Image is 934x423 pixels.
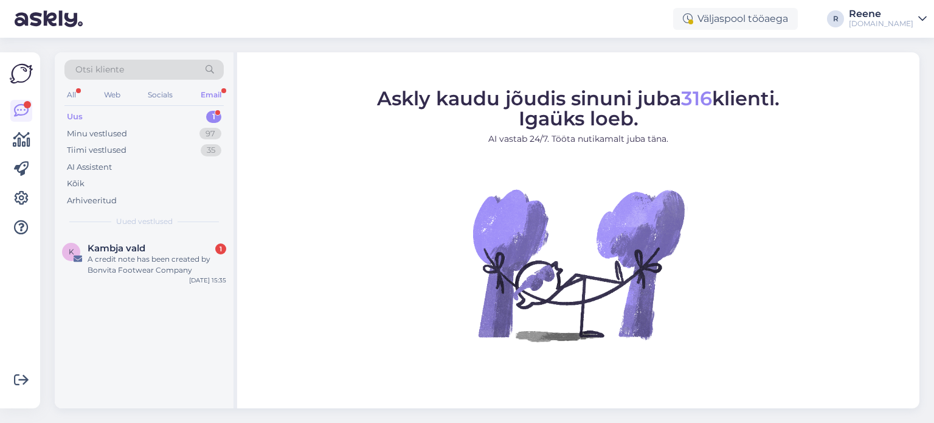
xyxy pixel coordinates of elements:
[116,216,173,227] span: Uued vestlused
[88,254,226,276] div: A credit note has been created by Bonvita Footwear Company
[64,87,78,103] div: All
[849,19,913,29] div: [DOMAIN_NAME]
[199,128,221,140] div: 97
[189,276,226,285] div: [DATE] 15:35
[67,111,83,123] div: Uus
[673,8,798,30] div: Väljaspool tööaega
[469,155,688,374] img: No Chat active
[67,178,85,190] div: Kõik
[849,9,927,29] a: Reene[DOMAIN_NAME]
[75,63,124,76] span: Otsi kliente
[215,243,226,254] div: 1
[145,87,175,103] div: Socials
[849,9,913,19] div: Reene
[377,86,780,130] span: Askly kaudu jõudis sinuni juba klienti. Igaüks loeb.
[69,247,74,256] span: K
[102,87,123,103] div: Web
[198,87,224,103] div: Email
[88,243,145,254] span: Kambja vald
[67,128,127,140] div: Minu vestlused
[67,195,117,207] div: Arhiveeritud
[201,144,221,156] div: 35
[827,10,844,27] div: R
[206,111,221,123] div: 1
[67,161,112,173] div: AI Assistent
[67,144,126,156] div: Tiimi vestlused
[681,86,712,110] span: 316
[10,62,33,85] img: Askly Logo
[377,133,780,145] p: AI vastab 24/7. Tööta nutikamalt juba täna.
